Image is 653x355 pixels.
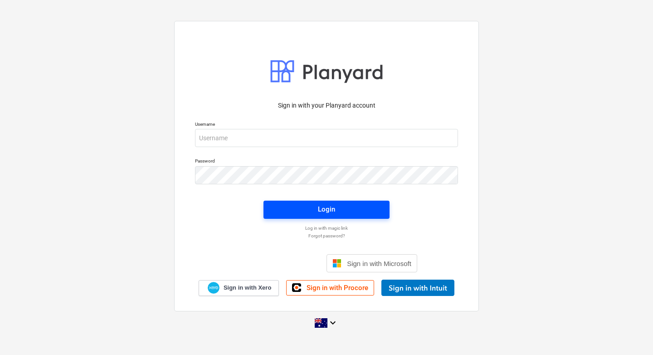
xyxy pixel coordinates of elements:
span: Sign in with Procore [307,284,368,292]
p: Password [195,158,458,166]
img: Microsoft logo [332,259,341,268]
iframe: Sign in with Google Button [231,253,324,273]
a: Log in with magic link [190,225,463,231]
i: keyboard_arrow_down [327,317,338,328]
img: Xero logo [208,282,219,294]
button: Login [263,201,390,219]
p: Sign in with your Planyard account [195,101,458,110]
a: Forgot password? [190,233,463,239]
a: Sign in with Xero [199,280,279,296]
div: Login [318,203,335,215]
span: Sign in with Xero [224,284,271,292]
p: Username [195,121,458,129]
a: Sign in with Procore [286,280,374,296]
span: Sign in with Microsoft [347,260,411,267]
input: Username [195,129,458,147]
